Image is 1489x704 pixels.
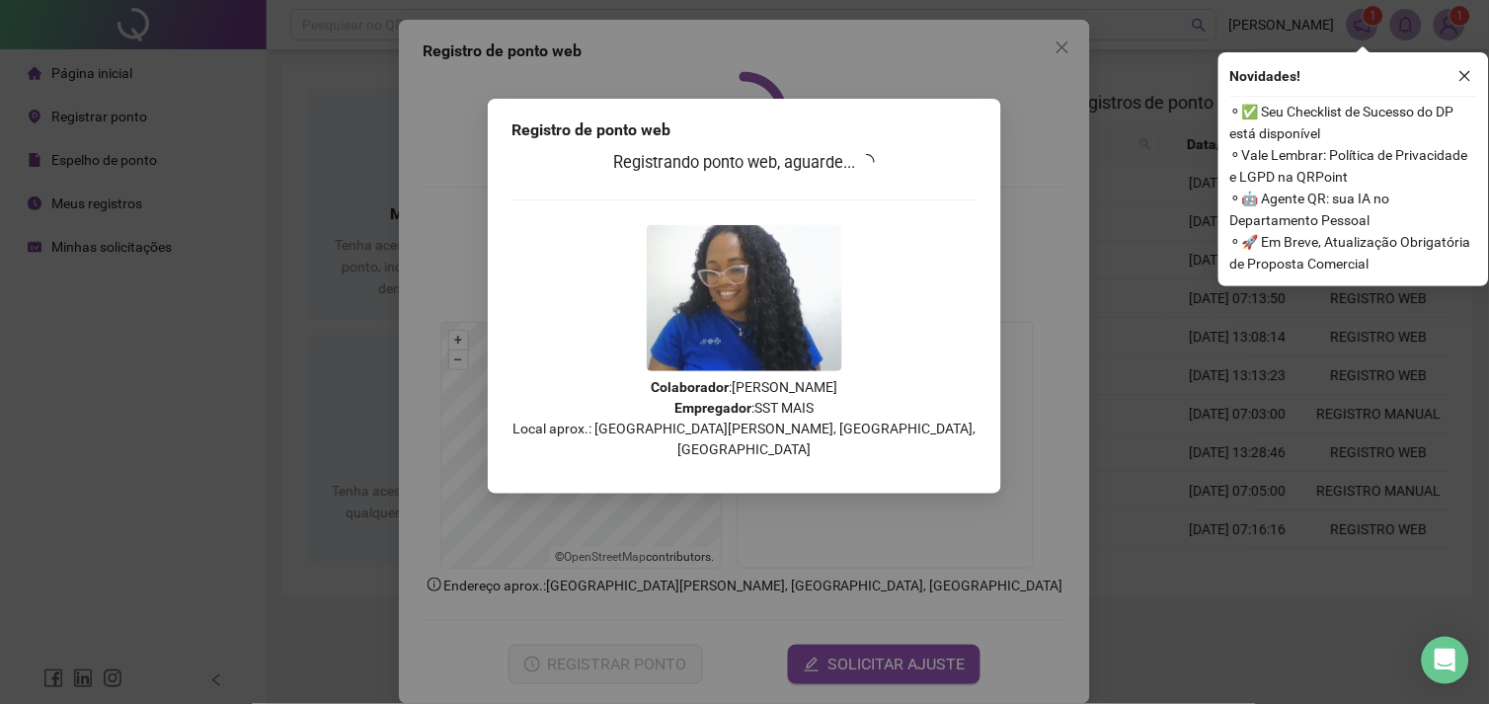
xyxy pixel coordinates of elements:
[511,118,978,142] div: Registro de ponto web
[1458,69,1472,83] span: close
[647,225,842,371] img: 2Q==
[511,377,978,460] p: : [PERSON_NAME] : SST MAIS Local aprox.: [GEOGRAPHIC_DATA][PERSON_NAME], [GEOGRAPHIC_DATA], [GEOG...
[1230,65,1301,87] span: Novidades !
[1230,101,1477,144] span: ⚬ ✅ Seu Checklist de Sucesso do DP está disponível
[1230,188,1477,231] span: ⚬ 🤖 Agente QR: sua IA no Departamento Pessoal
[1230,144,1477,188] span: ⚬ Vale Lembrar: Política de Privacidade e LGPD na QRPoint
[856,151,878,173] span: loading
[1422,637,1469,684] div: Open Intercom Messenger
[675,400,752,416] strong: Empregador
[511,150,978,176] h3: Registrando ponto web, aguarde...
[652,379,730,395] strong: Colaborador
[1230,231,1477,274] span: ⚬ 🚀 Em Breve, Atualização Obrigatória de Proposta Comercial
